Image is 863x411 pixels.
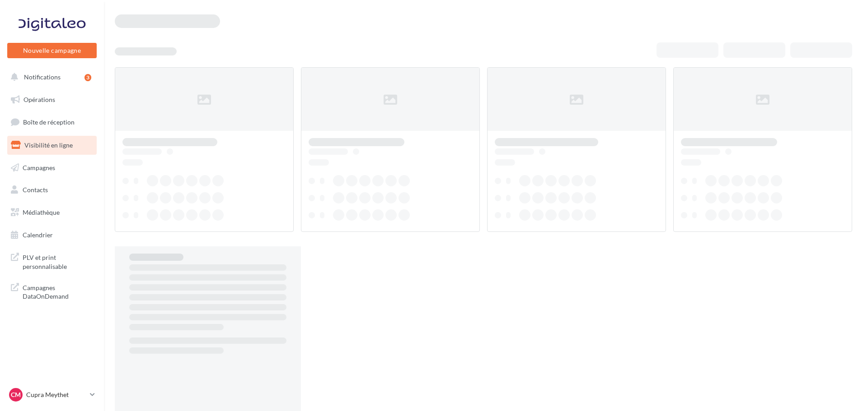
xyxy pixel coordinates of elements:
span: Médiathèque [23,208,60,216]
a: PLV et print personnalisable [5,248,98,274]
span: Campagnes [23,163,55,171]
span: Boîte de réception [23,118,75,126]
a: Contacts [5,180,98,199]
span: CM [11,390,21,399]
button: Notifications 3 [5,68,95,87]
a: Campagnes DataOnDemand [5,278,98,305]
a: Calendrier [5,226,98,245]
a: Campagnes [5,158,98,177]
p: Cupra Meythet [26,390,86,399]
a: Opérations [5,90,98,109]
span: Notifications [24,73,61,81]
span: Opérations [23,96,55,103]
div: 3 [84,74,91,81]
span: Contacts [23,186,48,194]
span: Visibilité en ligne [24,141,73,149]
a: Visibilité en ligne [5,136,98,155]
span: Calendrier [23,231,53,239]
span: Campagnes DataOnDemand [23,282,93,301]
span: PLV et print personnalisable [23,251,93,271]
a: Médiathèque [5,203,98,222]
a: Boîte de réception [5,112,98,132]
button: Nouvelle campagne [7,43,97,58]
a: CM Cupra Meythet [7,386,97,403]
